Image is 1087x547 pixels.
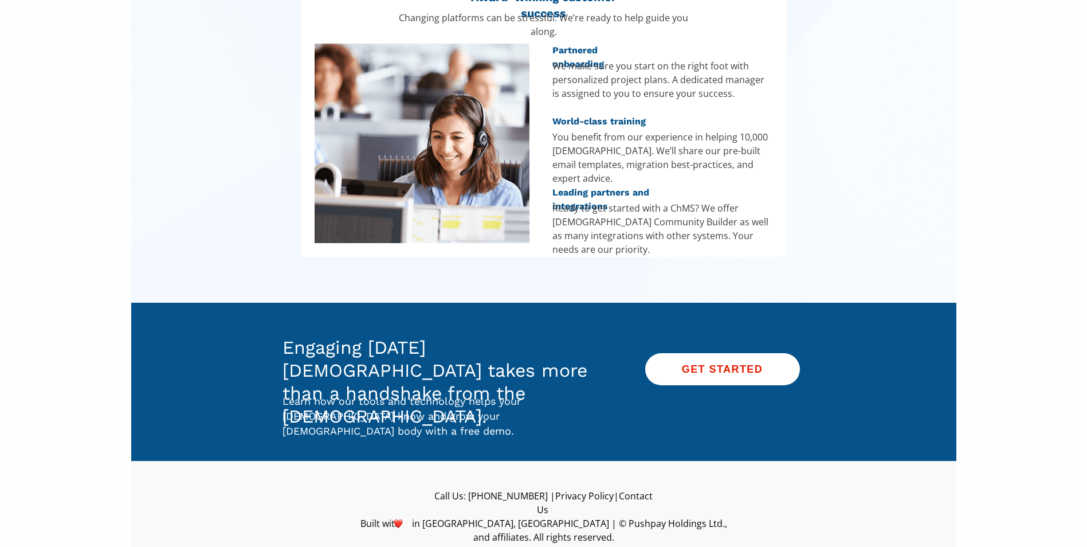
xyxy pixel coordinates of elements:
[352,517,735,544] p: Built with in [GEOGRAPHIC_DATA], [GEOGRAPHIC_DATA] | © Pushpay Holdings Ltd., and affiliates. All...
[682,364,763,375] strong: GET STARTED
[552,187,649,212] span: Leading partners and integrations
[399,11,688,38] span: Changing platforms can be stressful. We’re ready to help guide you along.
[552,60,764,100] span: We make sure you start on the right foot with personalized project plans. A dedicated manager is ...
[552,116,646,127] span: World-class training
[552,131,768,185] span: You benefit from our experience in helping 10,000 [DEMOGRAPHIC_DATA]. We’ll share our pre-built e...
[434,489,654,517] p: Call Us: [PHONE_NUMBER] | |
[552,45,604,69] span: Partnered onboarding
[645,353,800,385] a: GET STARTED
[555,490,614,502] a: Privacy Policy
[282,337,587,427] span: Engaging [DATE] [DEMOGRAPHIC_DATA] takes more than a handshake from the [DEMOGRAPHIC_DATA].
[282,395,521,437] span: Learn how our tools and technology helps your [DEMOGRAPHIC_DATA] know and grow your [DEMOGRAPHIC_...
[552,202,768,256] span: Ready to get started with a ChMS? We offer [DEMOGRAPHIC_DATA] Community Builder as well as many i...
